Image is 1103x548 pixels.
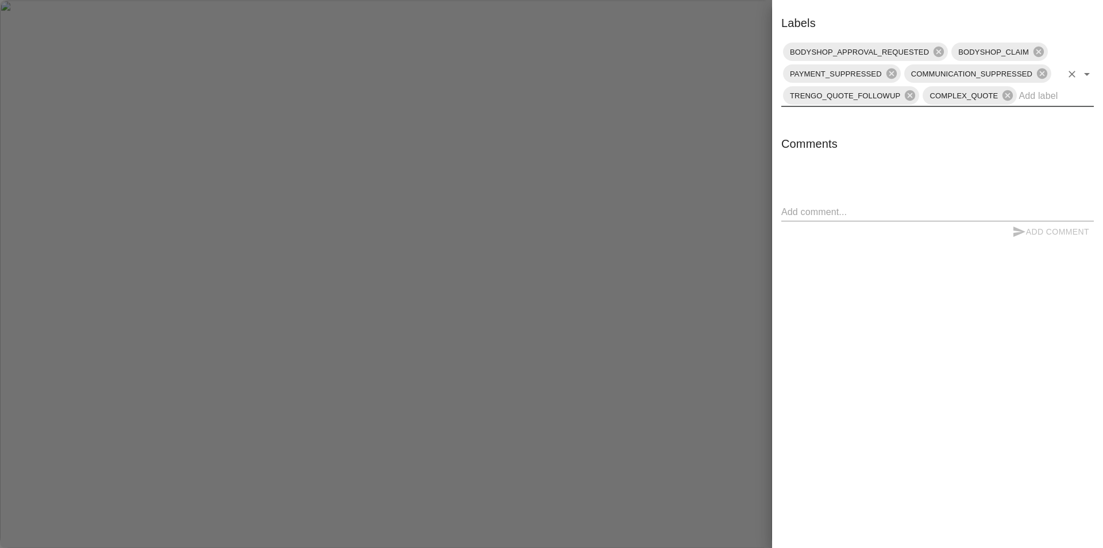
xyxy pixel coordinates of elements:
div: COMPLEX_QUOTE [923,86,1017,105]
input: Add label [1019,87,1062,105]
span: BODYSHOP_APPROVAL_REQUESTED [783,45,936,59]
button: Open [1079,66,1095,82]
span: PAYMENT_SUPPRESSED [783,67,889,81]
span: BODYSHOP_CLAIM [951,45,1036,59]
button: Clear [1064,66,1080,82]
div: BODYSHOP_APPROVAL_REQUESTED [783,43,948,61]
div: COMMUNICATION_SUPPRESSED [904,64,1051,83]
span: TRENGO_QUOTE_FOLLOWUP [783,89,907,102]
span: COMMUNICATION_SUPPRESSED [904,67,1039,81]
div: PAYMENT_SUPPRESSED [783,64,901,83]
div: TRENGO_QUOTE_FOLLOWUP [783,86,919,105]
h6: Comments [781,135,1094,153]
div: BODYSHOP_CLAIM [951,43,1048,61]
span: COMPLEX_QUOTE [923,89,1005,102]
h6: Labels [781,14,816,32]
